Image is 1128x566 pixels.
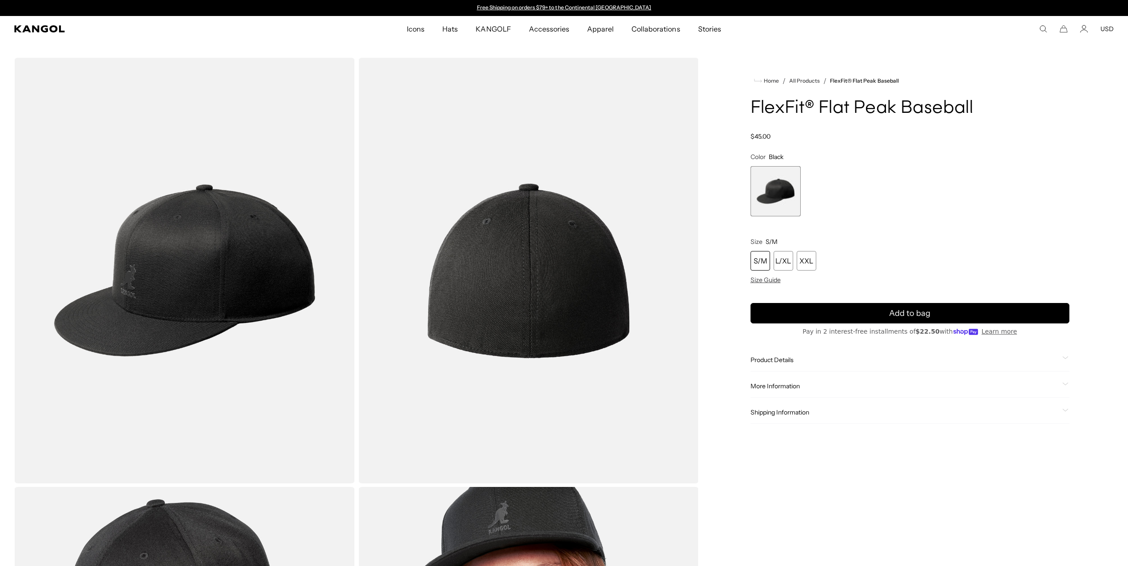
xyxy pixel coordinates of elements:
a: Account [1080,25,1088,33]
a: Icons [398,16,433,42]
div: L/XL [774,251,793,271]
span: Collaborations [632,16,680,42]
span: Hats [442,16,458,42]
a: Stories [689,16,730,42]
span: Size Guide [751,276,781,284]
img: color-black [14,58,355,483]
span: $45.00 [751,132,771,140]
li: / [779,76,786,86]
a: Kangol [14,25,270,32]
a: Accessories [520,16,578,42]
button: Cart [1060,25,1068,33]
span: Home [762,78,779,84]
span: Stories [698,16,721,42]
img: color-black [358,58,699,483]
a: KANGOLF [467,16,520,42]
summary: Search here [1039,25,1047,33]
a: Home [754,77,779,85]
span: Accessories [529,16,569,42]
h1: FlexFit® Flat Peak Baseball [751,99,1070,118]
a: Collaborations [623,16,689,42]
div: XXL [797,251,816,271]
a: FlexFit® Flat Peak Baseball [830,78,899,84]
span: Black [769,153,783,161]
div: S/M [751,251,770,271]
span: Add to bag [889,307,930,319]
span: Product Details [751,356,1059,364]
label: Black [751,166,801,216]
a: All Products [789,78,820,84]
a: Free Shipping on orders $79+ to the Continental [GEOGRAPHIC_DATA] [477,4,651,11]
span: KANGOLF [476,16,511,42]
span: Icons [407,16,425,42]
span: Size [751,238,763,246]
div: 1 of 2 [473,4,655,12]
span: Color [751,153,766,161]
span: Apparel [587,16,614,42]
li: / [820,76,826,86]
button: Add to bag [751,303,1070,323]
span: More Information [751,382,1059,390]
span: Shipping Information [751,408,1059,416]
nav: breadcrumbs [751,76,1070,86]
div: Announcement [473,4,655,12]
slideshow-component: Announcement bar [473,4,655,12]
a: Hats [433,16,467,42]
button: USD [1100,25,1114,33]
div: 1 of 1 [751,166,801,216]
span: S/M [766,238,778,246]
a: Apparel [578,16,623,42]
